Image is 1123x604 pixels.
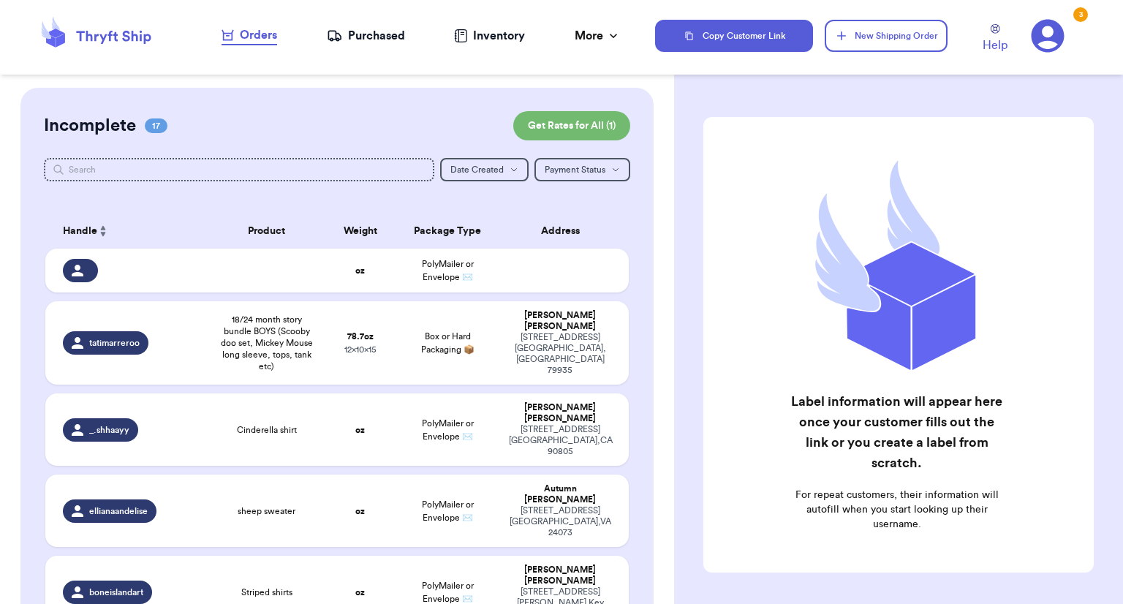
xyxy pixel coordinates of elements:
[450,165,504,174] span: Date Created
[222,26,277,45] a: Orders
[454,27,525,45] a: Inventory
[422,419,474,441] span: PolyMailer or Envelope ✉️
[355,588,365,597] strong: oz
[1031,19,1065,53] a: 3
[421,332,474,354] span: Box or Hard Packaging 📦
[238,505,295,517] span: sheep sweater
[509,332,611,376] div: [STREET_ADDRESS] [GEOGRAPHIC_DATA] , [GEOGRAPHIC_DATA] 79935
[825,20,948,52] button: New Shipping Order
[509,424,611,457] div: [STREET_ADDRESS] [GEOGRAPHIC_DATA] , CA 90805
[440,158,529,181] button: Date Created
[241,586,292,598] span: Striped shirts
[513,111,630,140] button: Get Rates for All (1)
[422,500,474,522] span: PolyMailer or Envelope ✉️
[1073,7,1088,22] div: 3
[500,214,629,249] th: Address
[237,424,297,436] span: Cinderella shirt
[534,158,630,181] button: Payment Status
[422,581,474,603] span: PolyMailer or Envelope ✉️
[89,337,140,349] span: tatimarreroo
[89,586,143,598] span: boneislandart
[44,158,434,181] input: Search
[89,424,129,436] span: _.shhaayy
[509,565,611,586] div: [PERSON_NAME] [PERSON_NAME]
[787,391,1006,473] h2: Label information will appear here once your customer fills out the link or you create a label fr...
[655,20,813,52] button: Copy Customer Link
[355,266,365,275] strong: oz
[575,27,621,45] div: More
[422,260,474,282] span: PolyMailer or Envelope ✉️
[63,224,97,239] span: Handle
[145,118,167,133] span: 17
[509,505,611,538] div: [STREET_ADDRESS] [GEOGRAPHIC_DATA] , VA 24073
[983,37,1007,54] span: Help
[44,114,136,137] h2: Incomplete
[208,214,325,249] th: Product
[355,507,365,516] strong: oz
[787,488,1006,532] p: For repeat customers, their information will autofill when you start looking up their username.
[217,314,317,372] span: 18/24 month story bundle BOYS (Scooby doo set, Mickey Mouse long sleeve, tops, tank etc)
[396,214,501,249] th: Package Type
[355,426,365,434] strong: oz
[509,483,611,505] div: Autumn [PERSON_NAME]
[509,402,611,424] div: [PERSON_NAME] [PERSON_NAME]
[344,345,377,354] span: 12 x 10 x 15
[347,332,374,341] strong: 78.7 oz
[89,505,148,517] span: ellianaandelise
[509,310,611,332] div: [PERSON_NAME] [PERSON_NAME]
[327,27,405,45] a: Purchased
[325,214,396,249] th: Weight
[545,165,605,174] span: Payment Status
[222,26,277,44] div: Orders
[983,24,1007,54] a: Help
[97,222,109,240] button: Sort ascending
